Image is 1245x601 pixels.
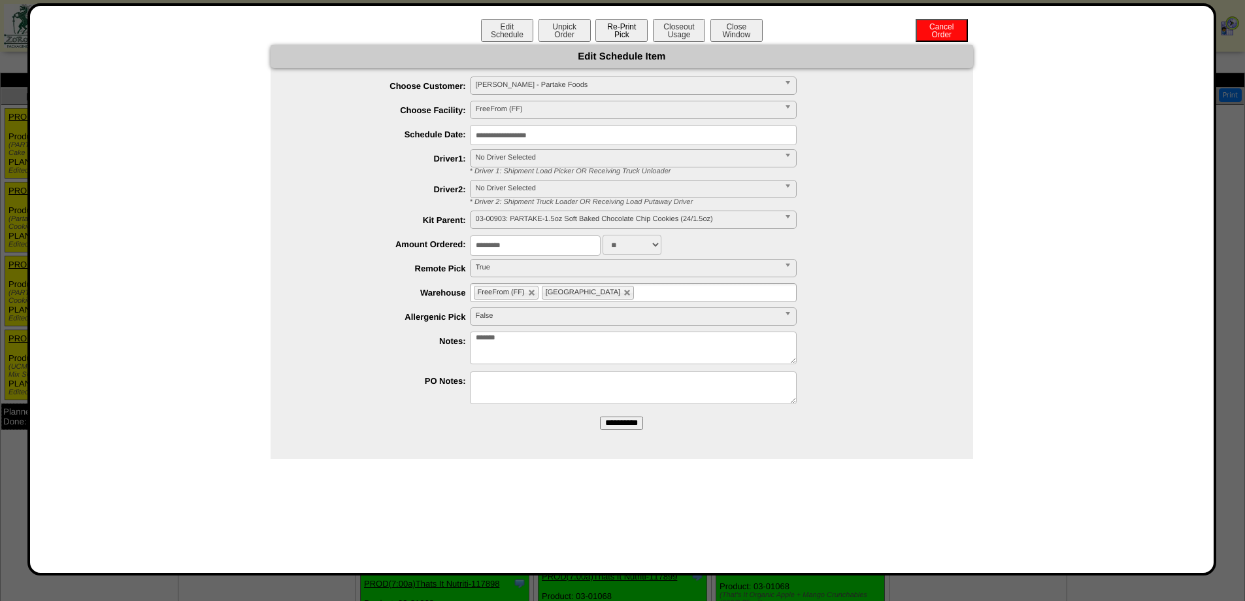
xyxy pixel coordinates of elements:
[297,105,470,115] label: Choose Facility:
[297,215,470,225] label: Kit Parent:
[709,29,764,39] a: CloseWindow
[476,308,779,324] span: False
[297,288,470,298] label: Warehouse
[476,150,779,165] span: No Driver Selected
[710,19,763,42] button: CloseWindow
[297,264,470,273] label: Remote Pick
[297,81,470,91] label: Choose Customer:
[476,211,779,227] span: 03-00903: PARTAKE-1.5oz Soft Baked Chocolate Chip Cookies (24/1.5oz)
[539,19,591,42] button: UnpickOrder
[460,198,973,206] div: * Driver 2: Shipment Truck Loader OR Receiving Load Putaway Driver
[460,167,973,175] div: * Driver 1: Shipment Load Picker OR Receiving Truck Unloader
[916,19,968,42] button: CancelOrder
[478,288,525,296] span: FreeFrom (FF)
[297,129,470,139] label: Schedule Date:
[476,260,779,275] span: True
[297,312,470,322] label: Allergenic Pick
[595,19,648,42] button: Re-PrintPick
[546,288,621,296] span: [GEOGRAPHIC_DATA]
[297,336,470,346] label: Notes:
[476,180,779,196] span: No Driver Selected
[271,45,973,68] div: Edit Schedule Item
[653,19,705,42] button: CloseoutUsage
[297,184,470,194] label: Driver2:
[297,239,470,249] label: Amount Ordered:
[481,19,533,42] button: EditSchedule
[476,101,779,117] span: FreeFrom (FF)
[297,376,470,386] label: PO Notes:
[476,77,779,93] span: [PERSON_NAME] - Partake Foods
[297,154,470,163] label: Driver1:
